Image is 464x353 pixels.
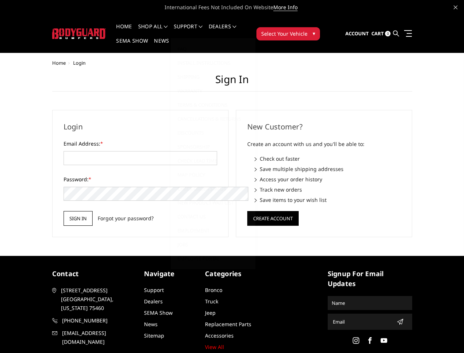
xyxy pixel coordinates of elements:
[64,121,217,132] h2: Login
[144,332,164,339] a: Sitemap
[52,28,106,39] img: BODYGUARD BUMPERS
[52,60,66,66] a: Home
[205,298,218,305] a: Truck
[371,24,391,44] a: Cart 0
[385,31,391,36] span: 0
[52,269,137,279] h5: contact
[144,298,163,305] a: Dealers
[52,73,412,92] h1: Sign in
[205,343,224,350] a: View All
[247,121,401,132] h2: New Customer?
[255,186,401,193] li: Track new orders
[174,182,252,196] a: Check Order Status
[255,196,401,204] li: Save items to your wish list
[174,56,252,70] a: Install Instructions
[144,286,164,293] a: Support
[371,30,384,37] span: Cart
[174,210,252,224] a: Contact Us
[73,60,86,66] span: Login
[205,309,216,316] a: Jeep
[174,168,252,182] a: MAP Policy
[138,24,168,38] a: shop all
[64,175,217,183] label: Password:
[144,269,198,279] h5: Navigate
[62,316,136,325] span: [PHONE_NUMBER]
[256,27,320,40] button: Select Your Vehicle
[62,329,136,346] span: [EMAIL_ADDRESS][DOMAIN_NAME]
[174,112,252,126] a: Cancellations & Returns
[255,155,401,163] li: Check out faster
[174,140,252,154] a: Sponsorship
[64,211,93,226] input: Sign in
[247,140,401,149] p: Create an account with us and you'll be able to:
[261,30,307,38] span: Select Your Vehicle
[174,84,252,98] a: Warranty
[328,269,412,289] h5: signup for email updates
[255,165,401,173] li: Save multiple shipping addresses
[209,24,237,38] a: Dealers
[52,316,137,325] a: [PHONE_NUMBER]
[174,224,252,238] a: Employment
[174,126,252,140] a: Discounts
[98,214,154,222] a: Forgot your password?
[255,175,401,183] li: Access your order history
[144,321,158,328] a: News
[174,154,252,168] a: Check Lead Time
[205,286,222,293] a: Bronco
[273,4,298,11] a: More Info
[247,214,299,221] a: Create Account
[116,38,148,53] a: SEMA Show
[61,286,135,313] span: [STREET_ADDRESS] [GEOGRAPHIC_DATA], [US_STATE] 75460
[174,70,252,84] a: Shipping
[345,30,369,37] span: Account
[427,318,464,353] iframe: Chat Widget
[205,332,234,339] a: Accessories
[154,38,169,53] a: News
[174,42,252,56] a: FAQ
[52,329,137,346] a: [EMAIL_ADDRESS][DOMAIN_NAME]
[313,29,315,37] span: ▾
[329,297,411,309] input: Name
[205,321,251,328] a: Replacement Parts
[174,24,203,38] a: Support
[330,316,394,328] input: Email
[205,269,259,279] h5: Categories
[345,24,369,44] a: Account
[247,211,299,226] button: Create Account
[174,98,252,112] a: Terms & Conditions
[174,196,252,210] a: New Product Wait List
[144,309,173,316] a: SEMA Show
[64,140,217,147] label: Email Address:
[174,252,252,265] a: Employee Portal
[174,238,252,252] a: Jobs
[116,24,132,38] a: Home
